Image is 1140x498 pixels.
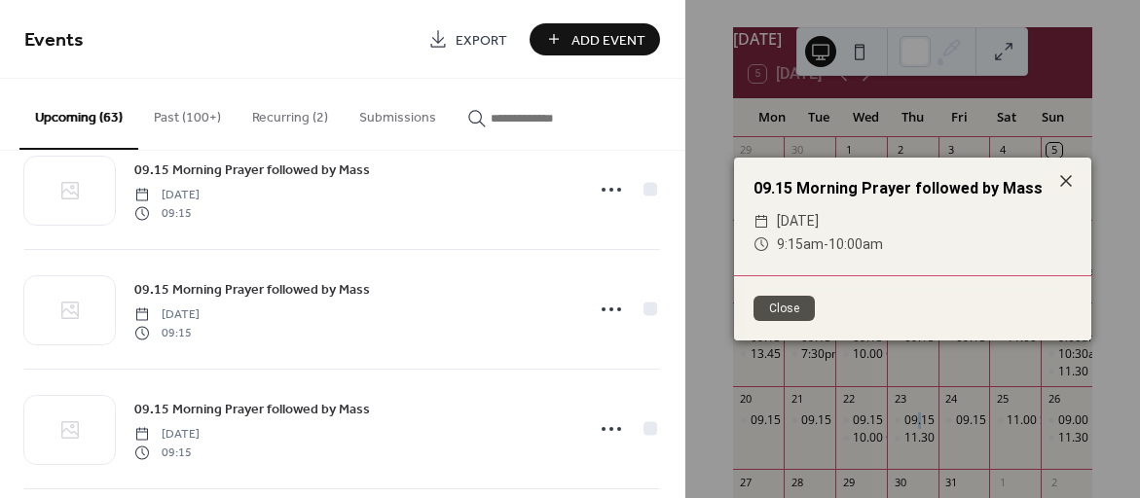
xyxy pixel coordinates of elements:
span: Events [24,21,84,59]
button: Upcoming (63) [19,79,138,150]
span: 10:00am [828,236,883,252]
button: Add Event [530,23,660,55]
span: 9:15am [777,236,824,252]
span: [DATE] [777,210,819,233]
span: 09:15 [134,204,200,222]
a: 09.15 Morning Prayer followed by Mass [134,398,370,420]
span: 09:15 [134,444,200,461]
span: - [824,236,828,252]
button: Recurring (2) [237,79,344,148]
a: 09.15 Morning Prayer followed by Mass [134,159,370,181]
span: 09.15 Morning Prayer followed by Mass [134,400,370,420]
div: ​ [754,210,769,233]
button: Past (100+) [138,79,237,148]
span: [DATE] [134,306,200,324]
span: 09.15 Morning Prayer followed by Mass [134,280,370,301]
span: [DATE] [134,426,200,444]
span: Export [456,30,507,51]
span: Add Event [571,30,645,51]
span: 09.15 Morning Prayer followed by Mass [134,160,370,181]
button: Submissions [344,79,452,148]
div: 09.15 Morning Prayer followed by Mass [734,177,1091,200]
div: ​ [754,233,769,257]
button: Close [754,296,815,321]
a: 09.15 Morning Prayer followed by Mass [134,278,370,301]
span: 09:15 [134,324,200,341]
span: [DATE] [134,187,200,204]
a: Export [414,23,522,55]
